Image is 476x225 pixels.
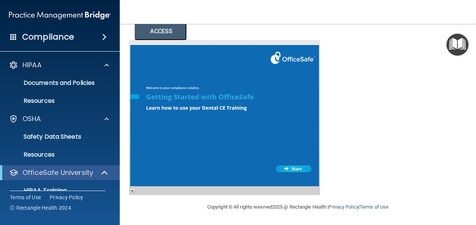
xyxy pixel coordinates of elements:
p: HIPAA Training [5,187,67,194]
button: Open Resource Center [446,34,469,56]
p: Safety Data Sheets [5,133,107,141]
p: OSHA [22,114,41,123]
button: ACCESS [135,22,186,40]
a: Terms of Use [10,194,41,201]
p: Resources [5,151,107,158]
div: Copyright © All rights reserved 2025 @ Rectangle Health | | [161,195,434,219]
img: PMB logo [9,8,111,23]
h4: Compliance [22,32,74,42]
span: Ⓒ Rectangle Health 2024 [10,204,71,212]
p: OfficeSafe University [22,168,93,177]
a: Privacy Policy [50,194,83,201]
p: Documents and Policies [5,79,107,87]
a: Terms of Use [360,204,388,210]
a: OSHA [9,114,109,123]
a: Privacy Policy [329,204,358,210]
a: ACCESS [135,29,339,34]
p: HIPAA [22,61,42,70]
a: HIPAA [9,61,109,70]
a: OfficeSafe University [9,168,109,177]
p: Resources [5,97,107,105]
